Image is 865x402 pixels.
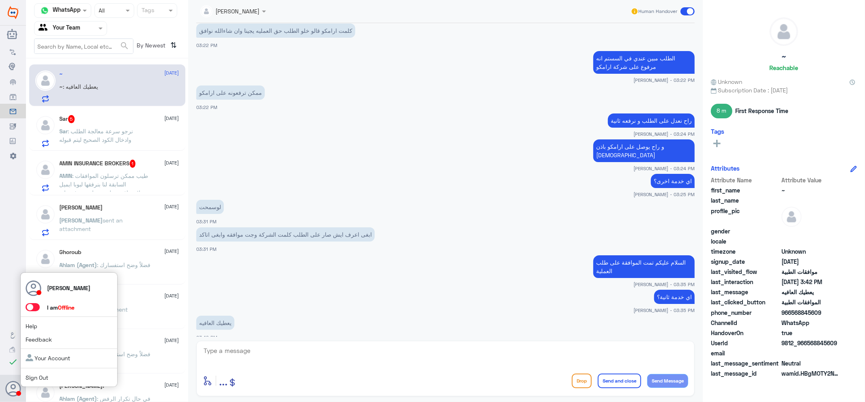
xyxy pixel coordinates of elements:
span: 03:22 PM [196,105,217,110]
h6: Tags [711,128,724,135]
img: defaultAdmin.png [35,249,56,269]
span: true [781,329,840,337]
span: الموافقات الطبية [781,298,840,306]
span: last_message [711,288,780,296]
p: 21/9/2025, 3:42 PM [196,316,234,330]
span: [PERSON_NAME] - 03:24 PM [633,130,695,137]
span: 8 m [711,104,732,118]
span: last_interaction [711,278,780,286]
span: : فضلاً وضح استفسارك [97,351,151,357]
span: [PERSON_NAME] - 03:22 PM [633,77,695,83]
button: Drop [572,374,592,388]
span: timezone [711,247,780,256]
span: [PERSON_NAME] - 03:35 PM [633,281,695,288]
span: 03:42 PM [196,335,217,340]
p: 21/9/2025, 3:35 PM [593,255,695,278]
span: ... [219,373,228,388]
span: [DATE] [165,292,179,299]
span: [DATE] [165,203,179,210]
img: defaultAdmin.png [35,115,56,135]
span: : يعطيك العافيه [63,83,99,90]
span: [DATE] [165,248,179,255]
span: UserId [711,339,780,347]
p: 21/9/2025, 3:24 PM [593,139,695,162]
span: 5 [68,115,75,123]
span: Unknown [781,247,840,256]
i: check [8,357,18,367]
span: last_visited_flow [711,267,780,276]
span: Subscription Date : [DATE] [711,86,857,94]
span: 2025-09-21T12:42:24.833Z [781,278,840,286]
i: ⇅ [171,38,177,52]
span: Offline [58,304,75,311]
h5: ~ [781,52,786,61]
span: By Newest [133,38,167,55]
span: [PERSON_NAME] - 03:24 PM [633,165,695,172]
span: موافقات الطبية [781,267,840,276]
a: Sign Out [26,374,48,381]
span: Attribute Value [781,176,840,184]
span: 0 [781,359,840,368]
button: ... [219,372,228,390]
p: 21/9/2025, 3:24 PM [608,113,695,128]
span: wamid.HBgMOTY2NTY4ODQ1NjA5FQIAEhgUM0E5NzRFNTk4RUYyODRCQzA5NjcA [781,369,840,378]
span: 03:31 PM [196,219,217,224]
span: gender [711,227,780,235]
button: search [120,39,129,53]
span: first_name [711,186,780,195]
span: profile_pic [711,207,780,225]
span: First Response Time [735,107,788,115]
span: AMIN [60,172,73,179]
span: null [781,237,840,246]
img: yourTeam.svg [39,22,51,34]
span: [DATE] [165,69,179,77]
span: phone_number [711,308,780,317]
span: null [781,227,840,235]
img: whatsapp.png [39,4,51,17]
p: 21/9/2025, 3:31 PM [196,200,224,214]
span: signup_date [711,257,780,266]
p: 21/9/2025, 3:31 PM [196,227,375,242]
img: Widebot Logo [8,6,18,19]
span: [DATE] [165,159,179,167]
button: Send Message [647,374,688,388]
h6: Attributes [711,165,740,172]
span: 966568845609 [781,308,840,317]
a: Feedback [26,336,52,343]
span: Unknown [711,77,743,86]
span: 03:22 PM [196,43,217,48]
h5: ~ [60,71,63,77]
span: 2 [781,319,840,327]
h5: Ghoroub [60,249,82,256]
img: defaultAdmin.png [770,18,798,45]
span: Attribute Name [711,176,780,184]
img: defaultAdmin.png [35,204,56,225]
button: Send and close [598,374,641,388]
span: 1 [130,160,136,168]
span: [DATE] [165,337,179,344]
span: null [781,349,840,357]
h6: Reachable [770,64,798,71]
span: ~ [781,186,840,195]
span: last_clicked_button [711,298,780,306]
span: last_message_sentiment [711,359,780,368]
span: locale [711,237,780,246]
span: last_name [711,196,780,205]
span: 03:31 PM [196,246,217,252]
a: Help [26,323,37,329]
span: [DATE] [165,381,179,389]
span: يعطيك العافيه [781,288,840,296]
span: I am [47,304,75,311]
span: : نرجو سرعة معالجة الطلب وادخال الكود الصحيح ليتم قبوله [60,128,133,143]
p: 21/9/2025, 3:22 PM [196,24,355,38]
span: [DATE] [165,115,179,122]
span: HandoverOn [711,329,780,337]
p: 21/9/2025, 3:25 PM [651,174,695,188]
h5: Ali [60,204,103,211]
span: : فضلاً وضح استفسارك [97,261,151,268]
div: Tags [140,6,155,16]
span: 2024-11-27T09:59:17.888Z [781,257,840,266]
span: [PERSON_NAME] - 03:25 PM [633,191,695,198]
span: Ahlam (Agent) [60,395,97,402]
a: Your Account [26,355,70,361]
